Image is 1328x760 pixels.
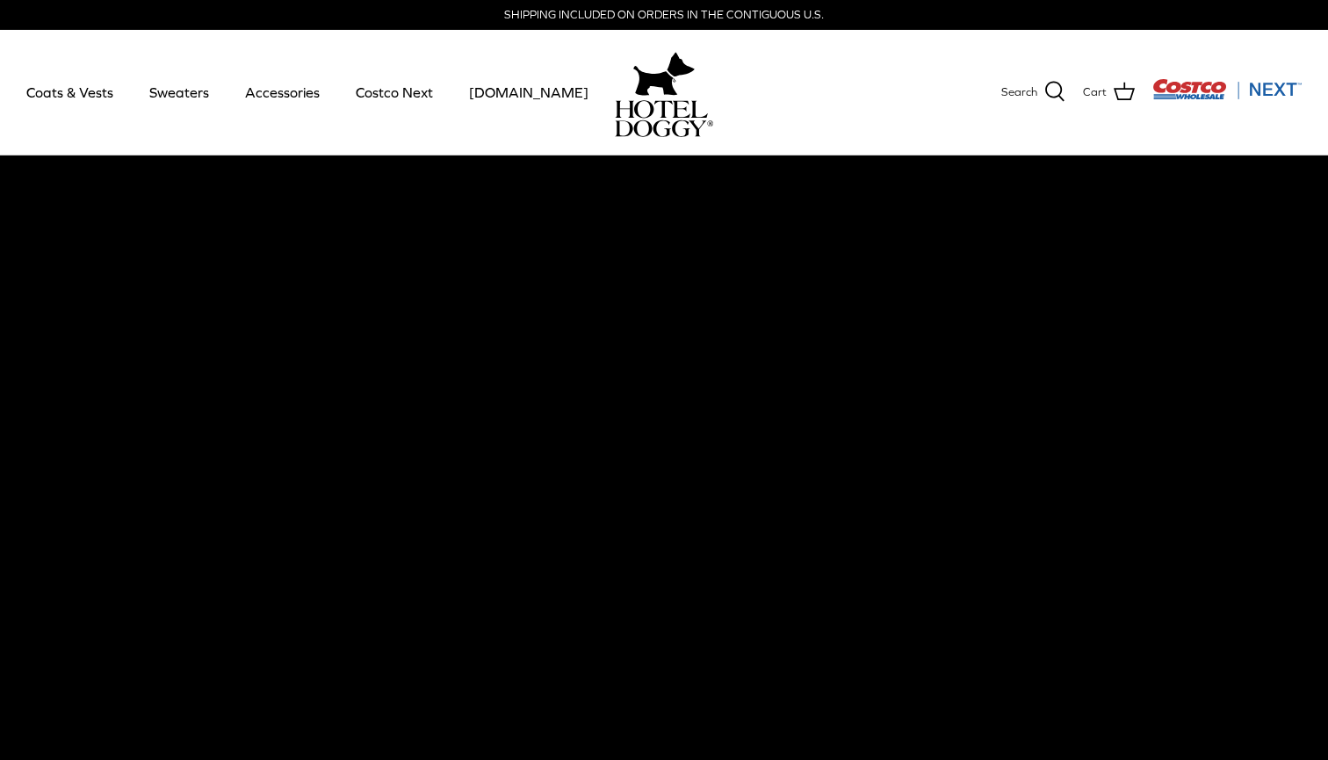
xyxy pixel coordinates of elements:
[615,47,713,137] a: hoteldoggy.com hoteldoggycom
[11,62,129,122] a: Coats & Vests
[229,62,336,122] a: Accessories
[1152,78,1302,100] img: Costco Next
[340,62,449,122] a: Costco Next
[1001,83,1037,102] span: Search
[615,100,713,137] img: hoteldoggycom
[1083,83,1107,102] span: Cart
[134,62,225,122] a: Sweaters
[1001,81,1065,104] a: Search
[633,47,695,100] img: hoteldoggy.com
[1152,90,1302,103] a: Visit Costco Next
[453,62,604,122] a: [DOMAIN_NAME]
[1083,81,1135,104] a: Cart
